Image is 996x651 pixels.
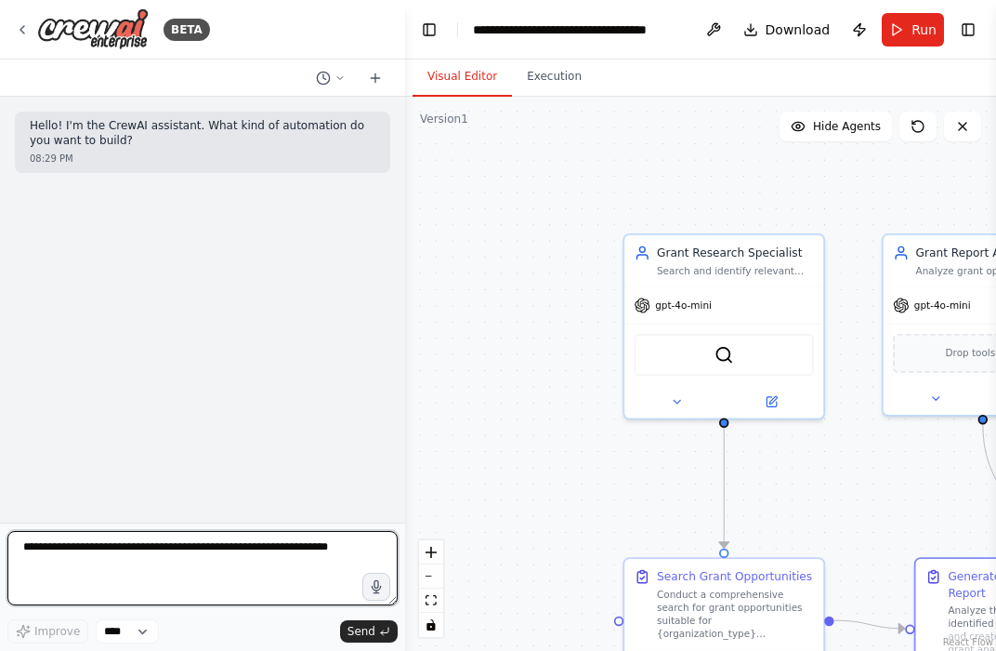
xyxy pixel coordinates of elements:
[7,619,88,644] button: Improve
[512,58,596,97] button: Execution
[413,58,512,97] button: Visual Editor
[911,20,937,39] span: Run
[780,112,892,141] button: Hide Agents
[308,67,353,89] button: Switch to previous chat
[419,565,443,589] button: zoom out
[657,245,814,260] div: Grant Research Specialist
[955,17,981,43] button: Show right sidebar
[420,112,468,126] div: Version 1
[30,119,375,148] p: Hello! I'm the CrewAI assistant. What kind of automation do you want to build?
[714,345,734,365] img: SerperDevTool
[716,427,732,549] g: Edge from ad68465c-9c91-49b6-be75-0ca60b2a5292 to 959c4e67-915f-415e-bd63-be48e0da8c52
[882,13,944,46] button: Run
[360,67,390,89] button: Start a new chat
[914,299,971,312] span: gpt-4o-mini
[419,589,443,613] button: fit view
[657,588,814,640] div: Conduct a comprehensive search for grant opportunities suitable for {organization_type} organizat...
[726,392,817,412] button: Open in side panel
[622,233,825,419] div: Grant Research SpecialistSearch and identify relevant grant opportunities for {organization_type}...
[37,8,149,50] img: Logo
[362,573,390,601] button: Click to speak your automation idea
[416,17,442,43] button: Hide left sidebar
[164,19,210,41] div: BETA
[657,264,814,277] div: Search and identify relevant grant opportunities for {organization_type} in the {focus_area} sect...
[657,568,812,584] div: Search Grant Opportunities
[473,20,682,39] nav: breadcrumb
[655,299,712,312] span: gpt-4o-mini
[34,624,80,639] span: Improve
[419,540,443,565] button: zoom in
[834,612,905,636] g: Edge from 959c4e67-915f-415e-bd63-be48e0da8c52 to 294738d1-0a11-4e14-9e79-fd39cd63947c
[766,20,831,39] span: Download
[813,119,881,134] span: Hide Agents
[419,540,443,637] div: React Flow controls
[419,613,443,637] button: toggle interactivity
[736,13,838,46] button: Download
[943,637,993,647] a: React Flow attribution
[30,152,375,166] div: 08:29 PM
[347,624,375,639] span: Send
[340,620,398,643] button: Send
